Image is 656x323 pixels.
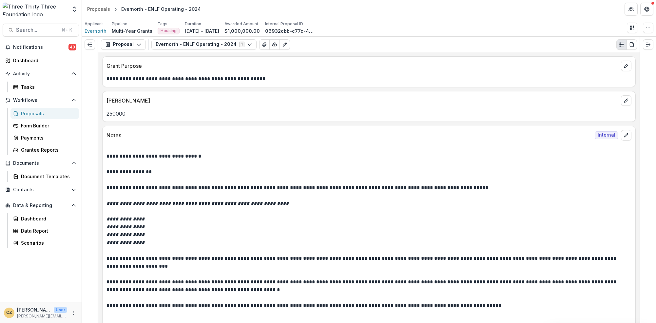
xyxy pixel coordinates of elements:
[21,146,74,153] div: Grantee Reports
[13,187,68,193] span: Contacts
[21,215,74,222] div: Dashboard
[16,27,58,33] span: Search...
[10,120,79,131] a: Form Builder
[13,98,68,103] span: Workflows
[10,132,79,143] a: Payments
[70,309,78,317] button: More
[21,110,74,117] div: Proposals
[106,62,618,70] p: Grant Purpose
[185,28,219,34] p: [DATE] - [DATE]
[3,24,79,37] button: Search...
[627,39,637,50] button: PDF view
[21,239,74,246] div: Scenarios
[595,131,618,139] span: Internal
[3,158,79,168] button: Open Documents
[10,144,79,155] a: Grantee Reports
[121,6,201,12] div: Evernorth - ENLF Operating - 2024
[3,200,79,211] button: Open Data & Reporting
[621,130,631,141] button: edit
[106,131,592,139] p: Notes
[87,6,110,12] div: Proposals
[280,39,290,50] button: Edit as form
[616,39,627,50] button: Plaintext view
[13,161,68,166] span: Documents
[158,21,167,27] p: Tags
[112,21,127,27] p: Pipeline
[17,313,67,319] p: [PERSON_NAME][EMAIL_ADDRESS][DOMAIN_NAME]
[112,28,152,34] p: Multi-Year Grants
[101,39,146,50] button: Proposal
[106,97,618,104] p: [PERSON_NAME]
[13,57,74,64] div: Dashboard
[3,42,79,52] button: Notifications49
[621,95,631,106] button: edit
[10,171,79,182] a: Document Templates
[3,184,79,195] button: Open Contacts
[85,4,203,14] nav: breadcrumb
[3,55,79,66] a: Dashboard
[185,21,201,27] p: Duration
[3,95,79,105] button: Open Workflows
[151,39,257,50] button: Evernorth - ENLF Operating - 20241
[10,108,79,119] a: Proposals
[13,71,68,77] span: Activity
[21,122,74,129] div: Form Builder
[224,21,258,27] p: Awarded Amount
[21,227,74,234] div: Data Report
[10,225,79,236] a: Data Report
[85,39,95,50] button: Expand left
[54,307,67,313] p: User
[68,44,76,50] span: 49
[17,306,51,313] p: [PERSON_NAME]
[106,110,631,118] p: 250000
[643,39,653,50] button: Expand right
[85,21,103,27] p: Applicant
[3,68,79,79] button: Open Activity
[3,3,67,16] img: Three Thirty Three Foundation logo
[224,28,260,34] p: $1,000,000.00
[259,39,270,50] button: View Attached Files
[625,3,638,16] button: Partners
[60,27,73,34] div: ⌘ + K
[10,82,79,92] a: Tasks
[265,21,303,27] p: Internal Proposal ID
[640,3,653,16] button: Get Help
[621,61,631,71] button: edit
[21,173,74,180] div: Document Templates
[10,237,79,248] a: Scenarios
[10,213,79,224] a: Dashboard
[85,4,113,14] a: Proposals
[6,311,12,315] div: Christine Zachai
[21,84,74,90] div: Tasks
[265,28,314,34] p: 06932cbb-c77c-45b7-8563-1c896129a008
[85,28,106,34] a: Evernorth
[21,134,74,141] div: Payments
[70,3,79,16] button: Open entity switcher
[13,45,68,50] span: Notifications
[161,28,177,33] span: Housing
[13,203,68,208] span: Data & Reporting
